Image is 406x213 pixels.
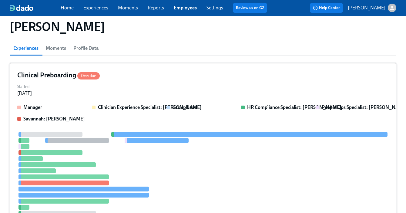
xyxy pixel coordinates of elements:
[247,104,341,110] strong: HR Compliance Specialist: [PERSON_NAME]
[23,104,42,110] strong: Manager
[46,44,66,52] span: Moments
[73,44,99,52] span: Profile Data
[148,5,164,11] a: Reports
[10,5,61,11] a: dado
[23,116,85,122] strong: Savannah: [PERSON_NAME]
[174,5,197,11] a: Employees
[13,44,39,52] span: Experiences
[10,19,105,34] h1: [PERSON_NAME]
[348,4,396,12] button: [PERSON_NAME]
[10,5,33,11] img: dado
[236,5,264,11] a: Review us on G2
[206,5,223,11] a: Settings
[17,71,100,80] h4: Clinical Preboarding
[348,5,385,11] p: [PERSON_NAME]
[77,73,100,78] span: Overdue
[233,3,267,13] button: Review us on G2
[310,3,343,13] button: Help Center
[313,5,340,11] span: Help Center
[173,104,197,110] strong: Group Lead
[17,83,32,90] label: Started
[118,5,138,11] a: Moments
[98,104,202,110] strong: Clinician Experience Specialist: [PERSON_NAME]
[17,90,32,97] div: [DATE]
[83,5,108,11] a: Experiences
[61,5,74,11] a: Home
